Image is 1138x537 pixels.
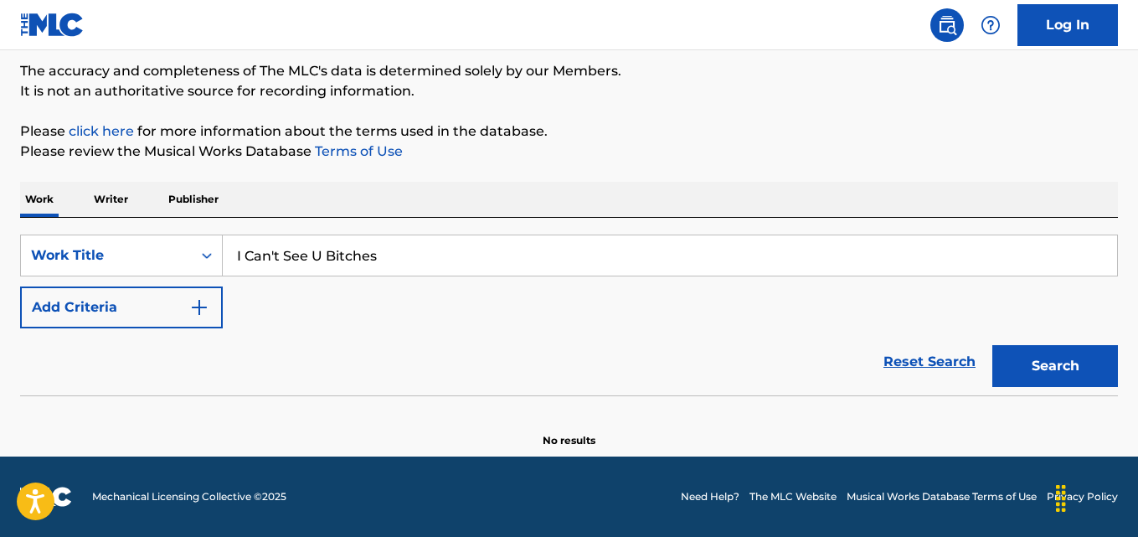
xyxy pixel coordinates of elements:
p: Please review the Musical Works Database [20,142,1118,162]
div: Drag [1048,473,1074,524]
a: Reset Search [875,343,984,380]
img: MLC Logo [20,13,85,37]
form: Search Form [20,235,1118,395]
a: Terms of Use [312,143,403,159]
a: Public Search [930,8,964,42]
p: Writer [89,182,133,217]
div: Help [974,8,1007,42]
p: Publisher [163,182,224,217]
img: logo [20,487,72,507]
a: Musical Works Database Terms of Use [847,489,1037,504]
a: Log In [1017,4,1118,46]
iframe: Chat Widget [1054,457,1138,537]
span: Mechanical Licensing Collective © 2025 [92,489,286,504]
p: No results [543,413,595,448]
p: The accuracy and completeness of The MLC's data is determined solely by our Members. [20,61,1118,81]
button: Search [992,345,1118,387]
a: Privacy Policy [1047,489,1118,504]
a: click here [69,123,134,139]
img: help [981,15,1001,35]
img: 9d2ae6d4665cec9f34b9.svg [189,297,209,318]
p: Please for more information about the terms used in the database. [20,121,1118,142]
a: The MLC Website [749,489,837,504]
p: It is not an authoritative source for recording information. [20,81,1118,101]
p: Work [20,182,59,217]
div: Work Title [31,245,182,266]
button: Add Criteria [20,287,223,328]
a: Need Help? [681,489,739,504]
img: search [937,15,957,35]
